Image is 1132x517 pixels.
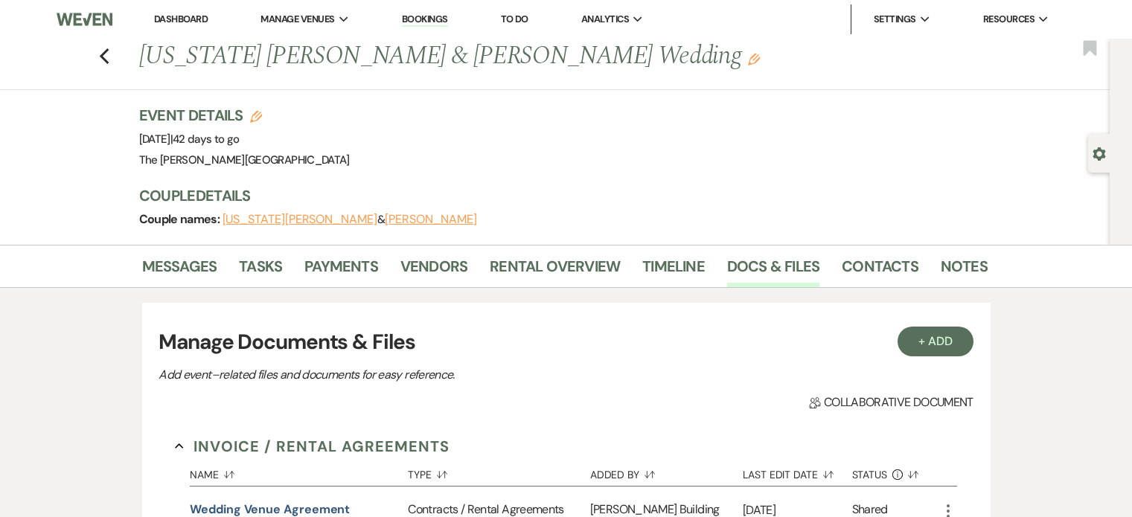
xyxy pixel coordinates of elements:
a: Messages [142,254,217,287]
button: [PERSON_NAME] [385,213,477,225]
a: To Do [501,13,528,25]
a: Docs & Files [727,254,819,287]
a: Dashboard [154,13,208,25]
h3: Couple Details [139,185,973,206]
span: Status [852,469,888,480]
a: Payments [304,254,378,287]
span: Manage Venues [260,12,334,27]
a: Vendors [400,254,467,287]
img: Weven Logo [57,4,112,35]
span: 42 days to go [173,132,240,147]
span: Couple names: [139,211,223,227]
span: Collaborative document [809,394,973,411]
span: [DATE] [139,132,240,147]
span: Settings [874,12,916,27]
a: Tasks [239,254,282,287]
button: Open lead details [1093,146,1106,160]
h3: Event Details [139,105,350,126]
button: Edit [748,52,760,65]
a: Notes [941,254,988,287]
p: Add event–related files and documents for easy reference. [159,365,679,385]
span: Analytics [581,12,629,27]
span: The [PERSON_NAME][GEOGRAPHIC_DATA] [139,152,350,167]
a: Contacts [842,254,918,287]
button: [US_STATE][PERSON_NAME] [223,213,377,225]
span: & [223,212,478,227]
button: Name [190,457,408,486]
a: Timeline [642,254,705,287]
a: Rental Overview [490,254,620,287]
a: Bookings [402,13,448,27]
button: Type [408,457,589,486]
span: Resources [983,12,1035,27]
button: Added By [590,457,743,486]
span: | [170,132,240,147]
h3: Manage Documents & Files [159,327,973,358]
button: Last Edit Date [743,457,852,486]
button: Status [852,457,939,486]
button: Invoice / Rental Agreements [175,435,450,457]
h1: [US_STATE] [PERSON_NAME] & [PERSON_NAME] Wedding [139,39,806,74]
button: + Add [898,327,973,356]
